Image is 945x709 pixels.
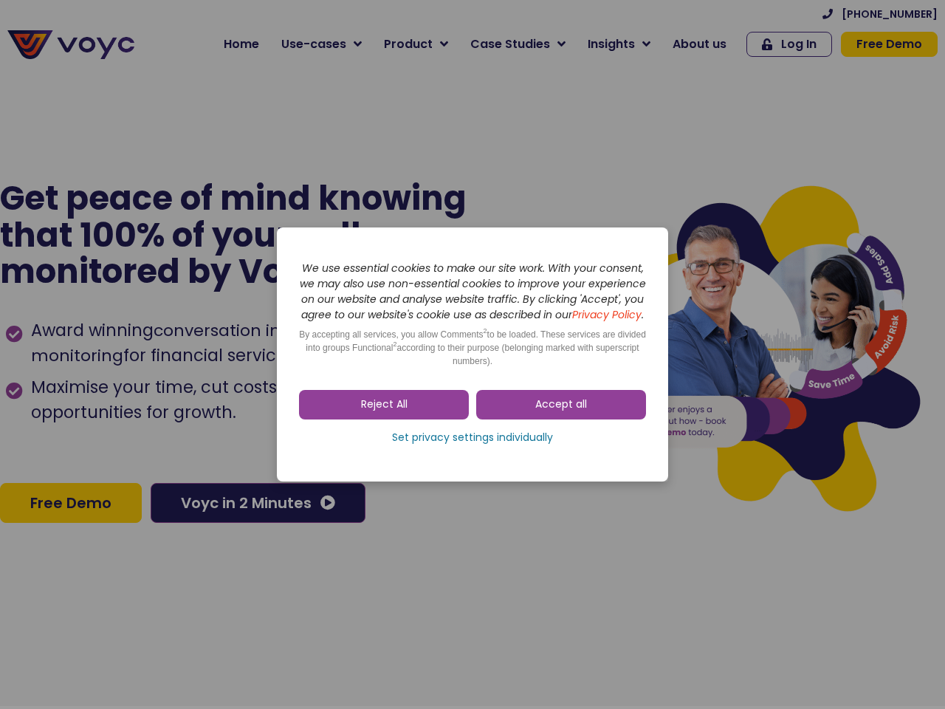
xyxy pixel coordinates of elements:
[299,329,646,366] span: By accepting all services, you allow Comments to be loaded. These services are divided into group...
[535,397,587,412] span: Accept all
[484,327,487,335] sup: 2
[392,431,553,445] span: Set privacy settings individually
[572,307,642,322] a: Privacy Policy
[393,340,396,348] sup: 2
[299,427,646,449] a: Set privacy settings individually
[300,261,646,322] i: We use essential cookies to make our site work. With your consent, we may also use non-essential ...
[476,390,646,419] a: Accept all
[299,390,469,419] a: Reject All
[361,397,408,412] span: Reject All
